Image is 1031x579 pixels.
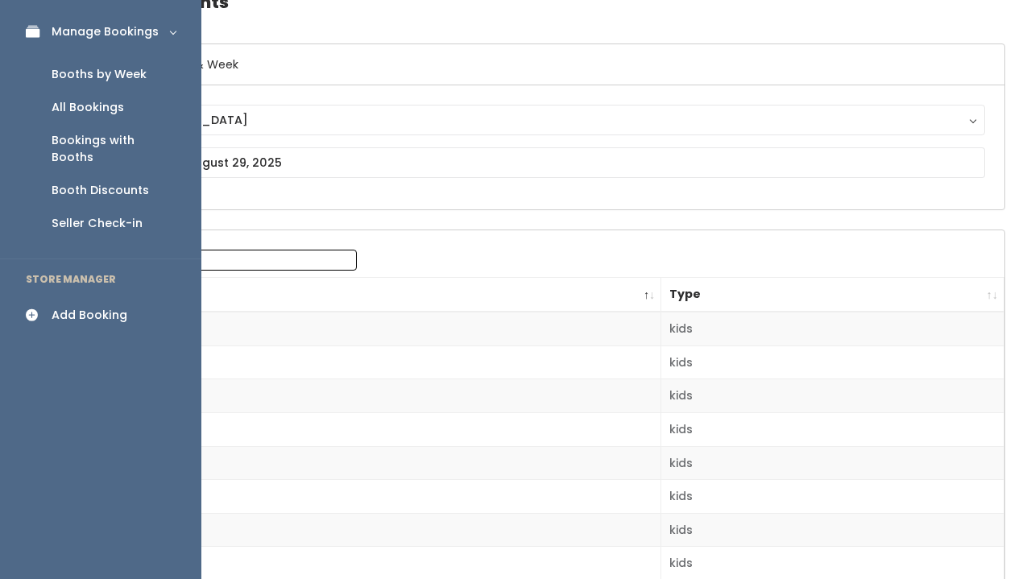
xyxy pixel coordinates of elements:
div: Add Booking [52,307,127,324]
td: kids [661,513,1004,547]
td: 4 [83,413,661,447]
td: 6 [83,480,661,514]
h6: Select Location & Week [83,44,1004,85]
th: Type: activate to sort column ascending [661,278,1004,312]
div: Seller Check-in [52,215,143,232]
div: Bookings with Booths [52,132,176,166]
td: 7 [83,513,661,547]
td: 5 [83,446,661,480]
div: Booths by Week [52,66,147,83]
div: Manage Bookings [52,23,159,40]
th: Booth Number: activate to sort column descending [83,278,661,312]
td: 2 [83,345,661,379]
td: 1 [83,312,661,345]
div: Booth Discounts [52,182,149,199]
div: [GEOGRAPHIC_DATA] [118,111,970,129]
td: kids [661,379,1004,413]
button: [GEOGRAPHIC_DATA] [102,105,985,135]
input: Search: [151,250,357,271]
td: 3 [83,379,661,413]
input: August 23 - August 29, 2025 [102,147,985,178]
div: All Bookings [52,99,124,116]
td: kids [661,480,1004,514]
td: kids [661,345,1004,379]
td: kids [661,446,1004,480]
label: Search: [93,250,357,271]
td: kids [661,312,1004,345]
td: kids [661,413,1004,447]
